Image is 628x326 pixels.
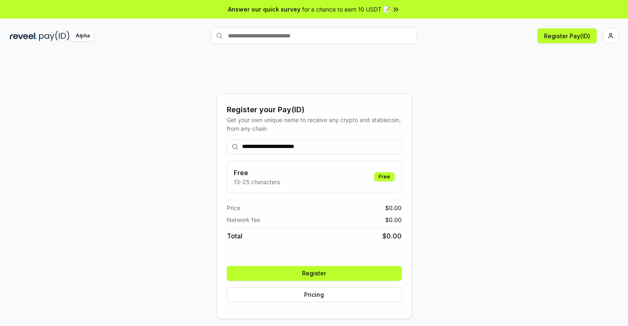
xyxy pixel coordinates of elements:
[227,203,240,212] span: Price
[227,215,260,224] span: Network fee
[227,104,402,116] div: Register your Pay(ID)
[39,31,70,41] img: pay_id
[10,31,37,41] img: reveel_dark
[234,168,280,178] h3: Free
[385,215,402,224] span: $ 0.00
[227,287,402,302] button: Pricing
[537,28,597,43] button: Register Pay(ID)
[71,31,94,41] div: Alpha
[382,231,402,241] span: $ 0.00
[374,172,395,181] div: Free
[227,231,242,241] span: Total
[302,5,390,14] span: for a chance to earn 10 USDT 📝
[234,178,280,186] p: 13-25 characters
[227,116,402,133] div: Get your own unique name to receive any crypto and stablecoin, from any chain
[227,266,402,281] button: Register
[228,5,300,14] span: Answer our quick survey
[385,203,402,212] span: $ 0.00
